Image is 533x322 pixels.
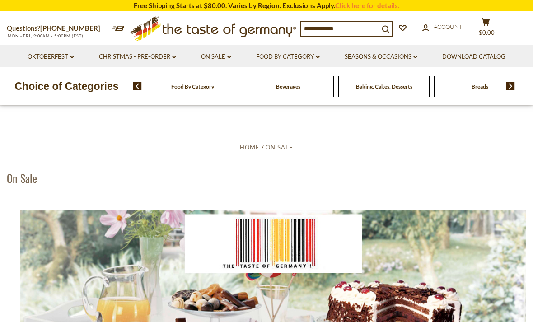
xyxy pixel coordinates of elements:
a: Seasons & Occasions [345,52,417,62]
img: next arrow [506,82,515,90]
a: Food By Category [256,52,320,62]
a: On Sale [201,52,231,62]
span: MON - FRI, 9:00AM - 5:00PM (EST) [7,33,84,38]
a: Download Catalog [442,52,505,62]
span: Account [434,23,463,30]
span: $0.00 [479,29,495,36]
a: Account [422,22,463,32]
button: $0.00 [472,18,499,40]
img: previous arrow [133,82,142,90]
a: Home [240,144,260,151]
a: Breads [472,83,488,90]
a: Baking, Cakes, Desserts [356,83,412,90]
h1: On Sale [7,171,37,185]
p: Questions? [7,23,107,34]
a: Food By Category [171,83,214,90]
a: Click here for details. [335,1,399,9]
a: Christmas - PRE-ORDER [99,52,176,62]
a: Beverages [276,83,300,90]
a: Oktoberfest [28,52,74,62]
a: On Sale [266,144,293,151]
a: [PHONE_NUMBER] [40,24,100,32]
